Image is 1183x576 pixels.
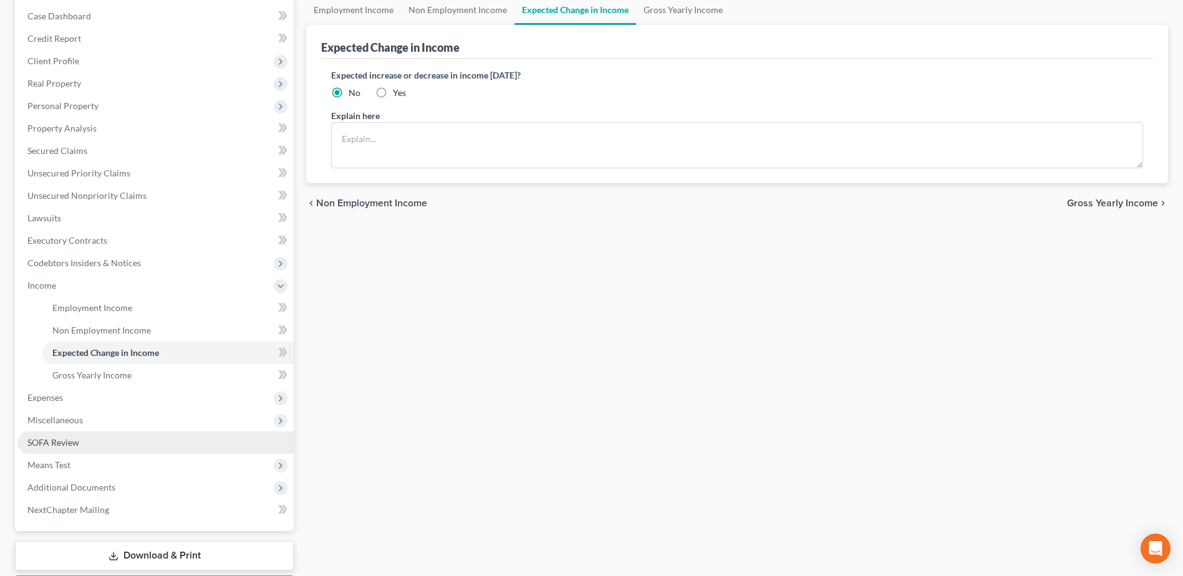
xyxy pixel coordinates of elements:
span: Employment Income [52,302,132,313]
span: Property Analysis [27,123,97,133]
a: Unsecured Nonpriority Claims [17,185,294,207]
button: chevron_left Non Employment Income [306,198,427,208]
span: Non Employment Income [52,325,151,335]
span: Income [27,280,56,290]
span: NextChapter Mailing [27,504,109,515]
span: Means Test [27,459,70,470]
span: Client Profile [27,55,79,66]
a: Expected Change in Income [42,342,294,364]
a: Non Employment Income [42,319,294,342]
div: Expected Change in Income [321,40,460,55]
a: Case Dashboard [17,5,294,27]
span: Executory Contracts [27,235,107,246]
span: Secured Claims [27,145,87,156]
span: Unsecured Priority Claims [27,168,130,178]
span: Gross Yearly Income [1067,198,1158,208]
a: Credit Report [17,27,294,50]
label: Expected increase or decrease in income [DATE]? [331,69,1143,82]
span: Expenses [27,392,63,403]
span: Gross Yearly Income [52,370,132,380]
span: Codebtors Insiders & Notices [27,257,141,268]
a: Download & Print [15,541,294,570]
a: Property Analysis [17,117,294,140]
a: Secured Claims [17,140,294,162]
span: Expected Change in Income [52,347,159,358]
a: SOFA Review [17,431,294,454]
a: Gross Yearly Income [42,364,294,386]
a: Executory Contracts [17,229,294,252]
a: NextChapter Mailing [17,499,294,521]
span: Non Employment Income [316,198,427,208]
span: Additional Documents [27,482,115,492]
span: Case Dashboard [27,11,91,21]
a: Employment Income [42,297,294,319]
i: chevron_left [306,198,316,208]
span: Personal Property [27,100,99,111]
button: Gross Yearly Income chevron_right [1067,198,1168,208]
span: No [349,87,360,98]
span: SOFA Review [27,437,79,448]
a: Lawsuits [17,207,294,229]
label: Explain here [331,109,380,122]
div: Open Intercom Messenger [1141,534,1171,564]
span: Real Property [27,78,81,89]
i: chevron_right [1158,198,1168,208]
span: Lawsuits [27,213,61,223]
span: Miscellaneous [27,415,83,425]
span: Unsecured Nonpriority Claims [27,190,147,201]
span: Yes [393,87,406,98]
span: Credit Report [27,33,81,44]
a: Unsecured Priority Claims [17,162,294,185]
